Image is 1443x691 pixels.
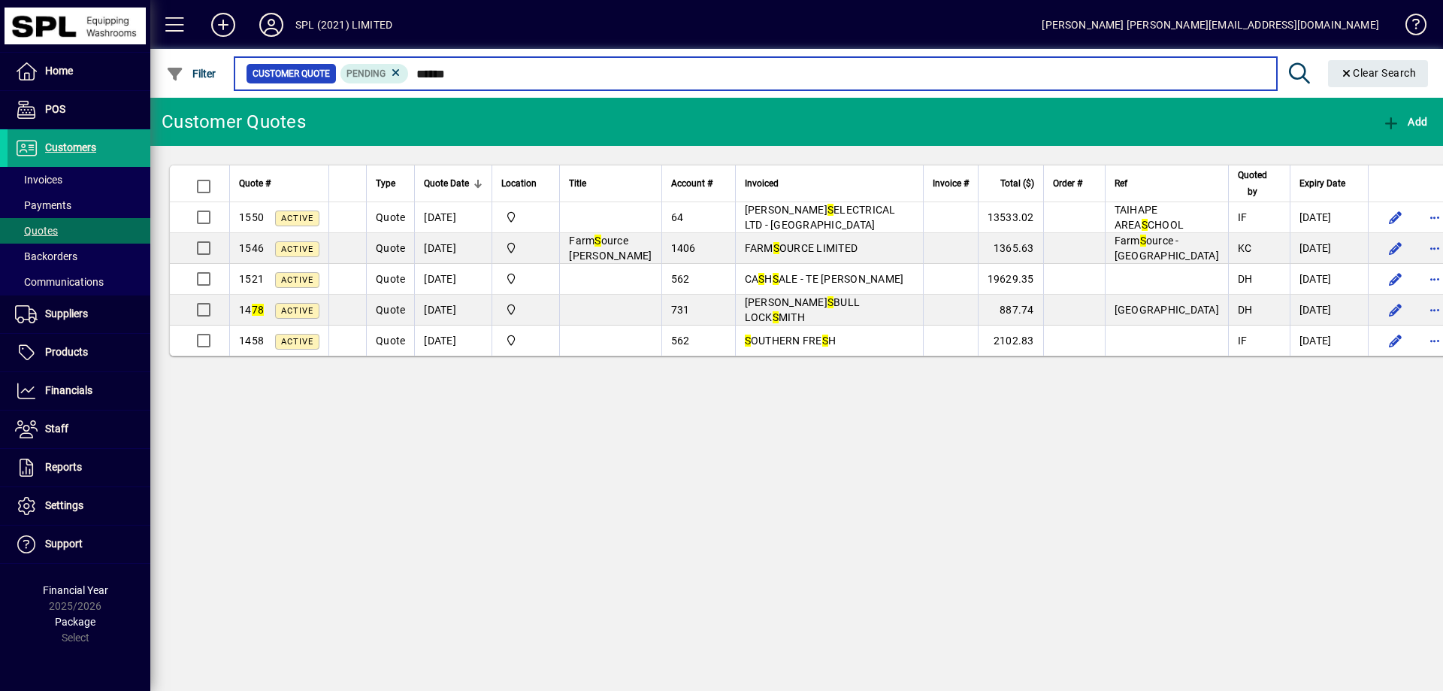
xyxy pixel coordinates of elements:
span: Quote [376,304,405,316]
em: 78 [252,304,265,316]
em: S [745,335,751,347]
a: Home [8,53,150,90]
span: SPL (2021) Limited [501,271,550,287]
span: TAIHAPE AREA CHOOL [1115,204,1184,231]
mat-chip: Pending Status: Pending [340,64,409,83]
span: Quote [376,273,405,285]
button: Edit [1384,205,1408,229]
a: Knowledge Base [1394,3,1424,52]
span: Pending [346,68,386,79]
span: Quote [376,242,405,254]
span: Quoted by [1238,167,1267,200]
div: Title [569,175,652,192]
span: 1521 [239,273,264,285]
span: [PERSON_NAME] BULL LOCK MITH [745,296,861,323]
a: Settings [8,487,150,525]
span: 562 [671,335,690,347]
a: Invoices [8,167,150,192]
span: Ref [1115,175,1127,192]
span: Active [281,244,313,254]
em: S [827,296,833,308]
em: S [773,311,779,323]
span: Quote [376,335,405,347]
a: Communications [8,269,150,295]
div: Account # [671,175,726,192]
span: Farm ource [PERSON_NAME] [569,235,652,262]
span: [GEOGRAPHIC_DATA] [1115,304,1219,316]
span: Quote Date [424,175,469,192]
span: Backorders [15,250,77,262]
button: Add [199,11,247,38]
span: 1546 [239,242,264,254]
span: KC [1238,242,1252,254]
div: Invoiced [745,175,914,192]
span: Total ($) [1000,175,1034,192]
span: Quotes [15,225,58,237]
span: Financial Year [43,584,108,596]
span: Customers [45,141,96,153]
div: Quote # [239,175,319,192]
span: Add [1382,116,1427,128]
button: Profile [247,11,295,38]
div: Quoted by [1238,167,1281,200]
span: Home [45,65,73,77]
em: S [758,273,764,285]
div: Quote Date [424,175,483,192]
td: [DATE] [1290,233,1368,264]
span: Active [281,214,313,223]
div: [PERSON_NAME] [PERSON_NAME][EMAIL_ADDRESS][DOMAIN_NAME] [1042,13,1379,37]
em: S [594,235,600,247]
td: [DATE] [414,264,492,295]
a: Backorders [8,244,150,269]
span: Location [501,175,537,192]
span: DH [1238,273,1253,285]
td: [DATE] [414,295,492,326]
a: Quotes [8,218,150,244]
span: DH [1238,304,1253,316]
span: Communications [15,276,104,288]
div: Ref [1115,175,1219,192]
td: [DATE] [414,233,492,264]
a: Reports [8,449,150,486]
span: 64 [671,211,684,223]
span: Active [281,275,313,285]
span: 1458 [239,335,264,347]
div: Location [501,175,550,192]
button: Edit [1384,298,1408,322]
a: Support [8,526,150,563]
td: 2102.83 [978,326,1043,356]
span: [PERSON_NAME] ELECTRICAL LTD - [GEOGRAPHIC_DATA] [745,204,896,231]
span: Settings [45,499,83,511]
span: POS [45,103,65,115]
span: Farm ource - [GEOGRAPHIC_DATA] [1115,235,1219,262]
span: IF [1238,335,1248,347]
td: [DATE] [1290,264,1368,295]
span: Reports [45,461,82,473]
div: SPL (2021) LIMITED [295,13,392,37]
span: Account # [671,175,712,192]
span: OUTHERN FRE H [745,335,836,347]
button: Clear [1328,60,1429,87]
span: Financials [45,384,92,396]
button: Add [1378,108,1431,135]
span: Products [45,346,88,358]
span: Invoices [15,174,62,186]
span: 1550 [239,211,264,223]
span: Active [281,306,313,316]
td: [DATE] [414,326,492,356]
span: SPL (2021) Limited [501,302,550,318]
span: CA H ALE - TE [PERSON_NAME] [745,273,904,285]
a: Products [8,334,150,371]
span: Invoiced [745,175,779,192]
div: Order # [1053,175,1096,192]
div: Expiry Date [1299,175,1359,192]
span: Invoice # [933,175,969,192]
span: Filter [166,68,216,80]
em: S [822,335,828,347]
td: 13533.02 [978,202,1043,233]
span: Clear Search [1340,67,1417,79]
span: Package [55,616,95,628]
span: Quote [376,211,405,223]
a: Financials [8,372,150,410]
span: SPL (2021) Limited [501,240,550,256]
